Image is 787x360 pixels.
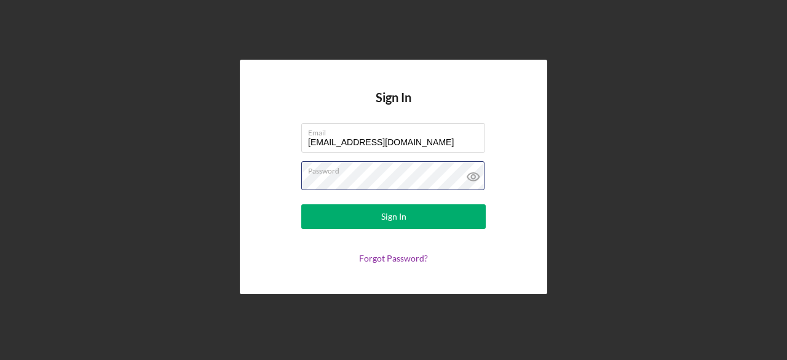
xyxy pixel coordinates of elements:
label: Password [308,162,485,175]
h4: Sign In [376,90,411,123]
a: Forgot Password? [359,253,428,263]
div: Sign In [381,204,406,229]
button: Sign In [301,204,486,229]
label: Email [308,124,485,137]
